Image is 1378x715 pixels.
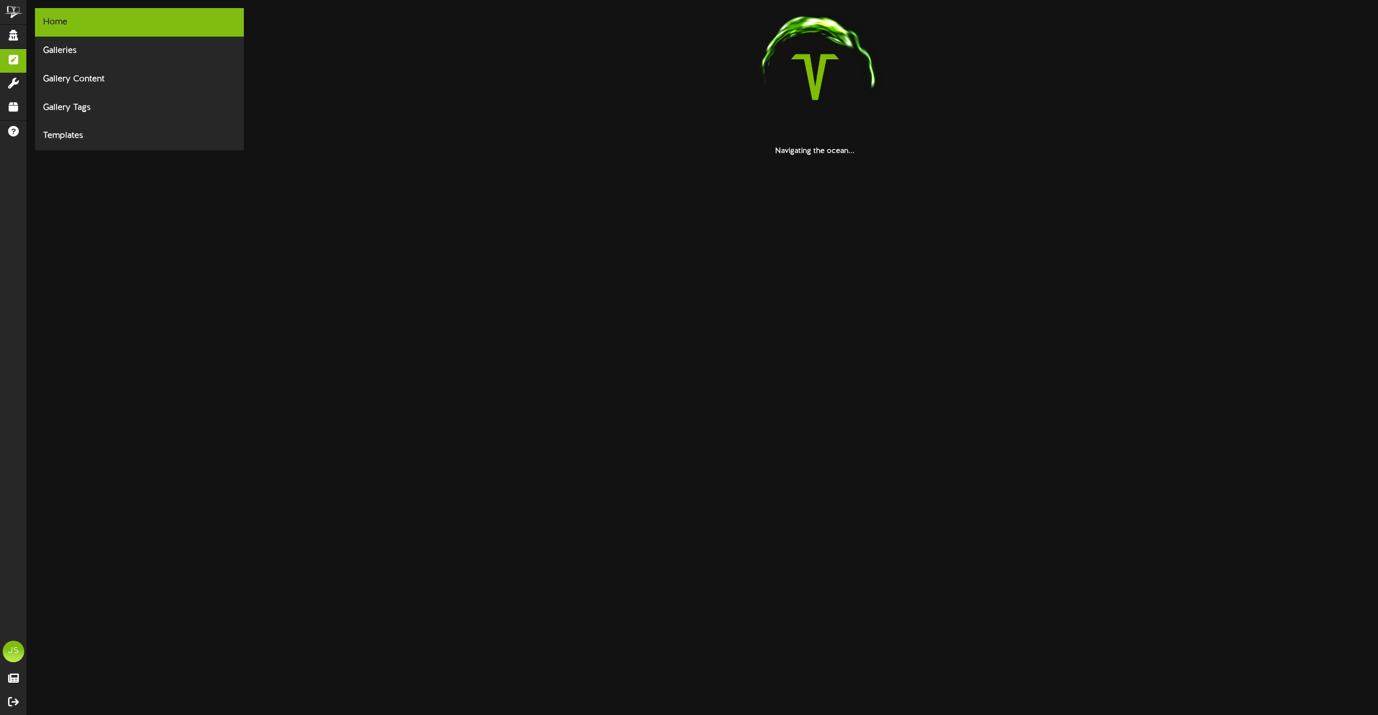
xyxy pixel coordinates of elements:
img: loading-spinner-1.png [746,8,884,146]
div: Gallery Tags [35,94,244,122]
strong: Navigating the ocean... [775,147,855,155]
div: Galleries [35,37,244,65]
div: Gallery Content [35,65,244,94]
div: Home [35,8,244,37]
div: JS [3,641,24,662]
div: Templates [35,122,244,150]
